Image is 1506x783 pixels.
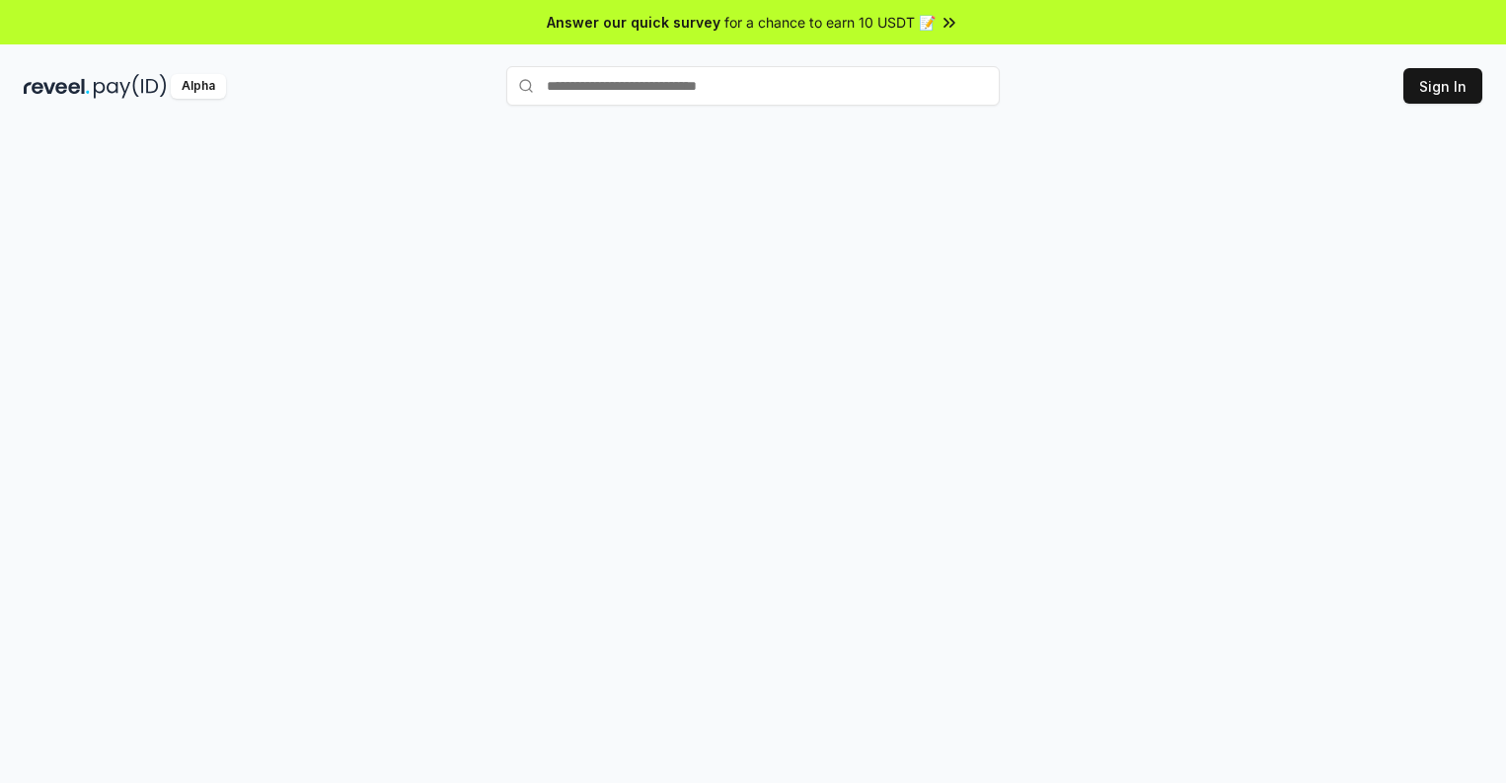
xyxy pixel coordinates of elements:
[94,74,167,99] img: pay_id
[1403,68,1482,104] button: Sign In
[171,74,226,99] div: Alpha
[547,12,720,33] span: Answer our quick survey
[724,12,936,33] span: for a chance to earn 10 USDT 📝
[24,74,90,99] img: reveel_dark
